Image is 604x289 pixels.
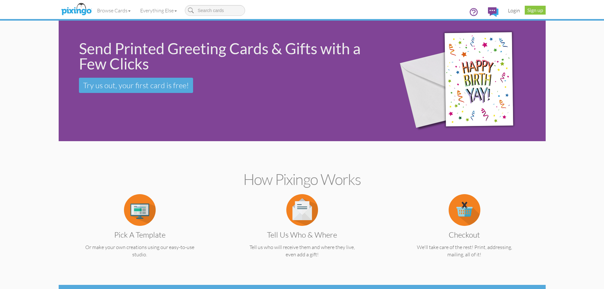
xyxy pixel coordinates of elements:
div: Send Printed Greeting Cards & Gifts with a Few Clicks [79,41,378,71]
a: Browse Cards [92,3,135,18]
p: Or make your own creations using our easy-to-use studio. [71,244,209,258]
img: item.alt [449,194,480,226]
img: 942c5090-71ba-4bfc-9a92-ca782dcda692.png [388,12,542,150]
h3: Tell us Who & Where [238,231,366,239]
a: Checkout We'll take care of the rest! Print, addressing, mailing, all of it! [396,206,533,258]
h2: How Pixingo works [70,171,535,188]
img: item.alt [286,194,318,226]
img: comments.svg [488,7,498,17]
a: Everything Else [135,3,182,18]
input: Search cards [185,5,245,16]
a: Sign up [525,6,546,15]
a: Login [503,3,525,18]
img: pixingo logo [60,2,93,17]
a: Tell us Who & Where Tell us who will receive them and where they live, even add a gift! [233,206,371,258]
h3: Pick a Template [76,231,204,239]
span: Try us out, your first card is free! [83,81,189,90]
a: Try us out, your first card is free! [79,78,193,93]
a: Pick a Template Or make your own creations using our easy-to-use studio. [71,206,209,258]
p: Tell us who will receive them and where they live, even add a gift! [233,244,371,258]
h3: Checkout [400,231,529,239]
p: We'll take care of the rest! Print, addressing, mailing, all of it! [396,244,533,258]
img: item.alt [124,194,156,226]
iframe: Chat [604,289,604,289]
